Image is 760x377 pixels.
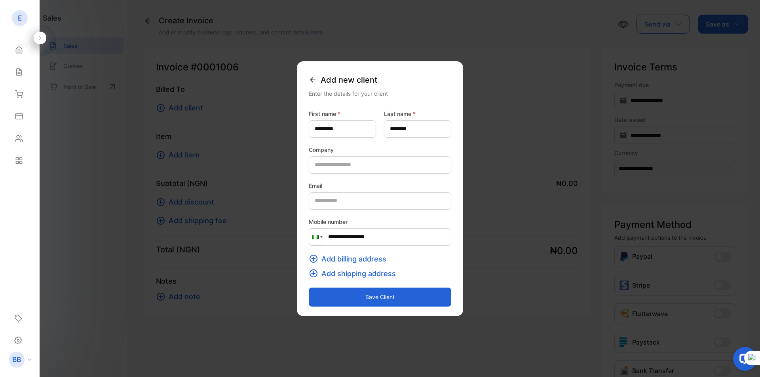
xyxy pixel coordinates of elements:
[321,74,377,86] span: Add new client
[309,218,451,226] label: Mobile number
[309,229,324,245] div: Nigeria: + 234
[309,146,451,154] label: Company
[12,354,21,365] p: BB
[309,254,391,264] button: Add billing address
[18,13,22,23] p: E
[309,182,451,190] label: Email
[321,254,386,264] span: Add billing address
[321,268,396,279] span: Add shipping address
[309,110,376,118] label: First name
[384,110,451,118] label: Last name
[727,344,760,377] iframe: LiveChat chat widget
[309,268,401,279] button: Add shipping address
[309,89,451,98] div: Enter the details for your client
[309,288,451,307] button: Save client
